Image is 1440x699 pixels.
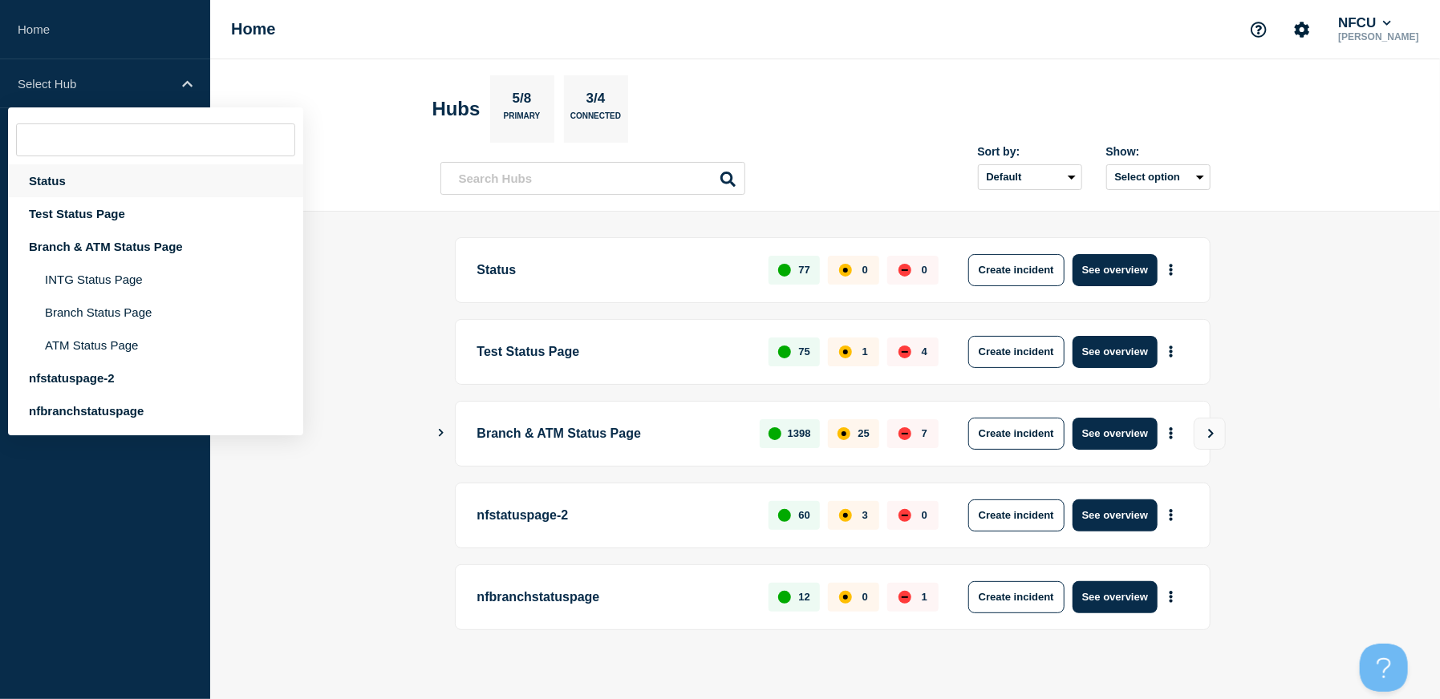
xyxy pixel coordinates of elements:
button: More actions [1161,500,1182,530]
button: More actions [1161,255,1182,285]
p: 12 [798,591,809,603]
li: Branch Status Page [8,296,303,329]
p: 77 [798,264,809,276]
iframe: Help Scout Beacon - Open [1360,644,1408,692]
button: See overview [1073,581,1158,613]
div: down [898,591,911,604]
div: up [778,509,791,522]
p: Connected [570,111,621,128]
p: 0 [922,264,927,276]
p: 7 [922,427,927,439]
div: affected [839,591,852,604]
div: affected [838,427,850,440]
p: Primary [504,111,541,128]
div: up [778,591,791,604]
button: Create incident [968,336,1065,368]
button: Create incident [968,254,1065,286]
button: Create incident [968,418,1065,450]
div: Branch & ATM Status Page [8,230,303,263]
button: Create incident [968,499,1065,531]
p: nfbranchstatuspage [477,581,751,613]
div: Test Status Page [8,197,303,230]
p: 0 [922,509,927,521]
button: NFCU [1335,15,1394,31]
div: down [898,509,911,522]
button: See overview [1073,499,1158,531]
p: nfstatuspage-2 [477,499,751,531]
div: Status [8,164,303,197]
p: 1398 [788,427,811,439]
button: See overview [1073,336,1158,368]
p: 3 [862,509,868,521]
div: nfbranchstatuspage [8,394,303,427]
h2: Hubs [432,98,481,120]
button: Show Connected Hubs [437,427,445,439]
li: INTG Status Page [8,263,303,296]
p: 0 [862,264,868,276]
button: Create incident [968,581,1065,613]
div: nfstatuspage-2 [8,362,303,394]
button: See overview [1073,254,1158,286]
div: up [769,427,781,440]
p: 3/4 [580,91,611,111]
button: More actions [1161,418,1182,448]
div: affected [839,264,852,277]
p: 5/8 [506,91,537,111]
div: up [778,345,791,358]
p: Select Hub [18,77,172,91]
h1: Home [231,20,276,38]
p: Status [477,254,751,286]
li: ATM Status Page [8,329,303,362]
p: 1 [862,345,868,358]
p: Test Status Page [477,336,751,368]
button: See overview [1073,418,1158,450]
div: down [898,427,911,440]
button: Select option [1106,164,1211,190]
button: More actions [1161,582,1182,612]
div: affected [839,509,852,522]
p: [PERSON_NAME] [1335,31,1422,42]
button: Account settings [1285,13,1319,46]
input: Search Hubs [440,162,745,195]
p: 0 [862,591,868,603]
div: Sort by: [978,145,1082,158]
div: affected [839,345,852,358]
p: 1 [922,591,927,603]
div: Show: [1106,145,1211,158]
div: down [898,264,911,277]
button: Support [1242,13,1276,46]
p: 60 [798,509,809,521]
select: Sort by [978,164,1082,190]
button: View [1194,418,1226,450]
p: 75 [798,345,809,358]
p: 4 [922,345,927,358]
div: down [898,345,911,358]
p: Branch & ATM Status Page [477,418,742,450]
p: 25 [858,427,869,439]
div: up [778,264,791,277]
button: More actions [1161,337,1182,366]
